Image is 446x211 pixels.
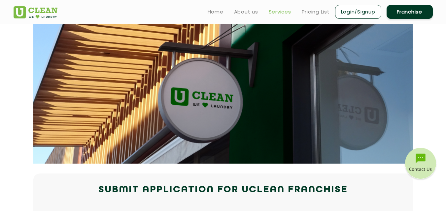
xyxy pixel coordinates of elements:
[14,182,433,198] h2: Submit Application for UCLEAN FRANCHISE
[14,6,57,18] img: UClean Laundry and Dry Cleaning
[335,5,381,19] a: Login/Signup
[208,8,223,16] a: Home
[269,8,291,16] a: Services
[302,8,330,16] a: Pricing List
[404,148,437,181] img: contact-btn
[234,8,258,16] a: About us
[387,5,433,19] a: Franchise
